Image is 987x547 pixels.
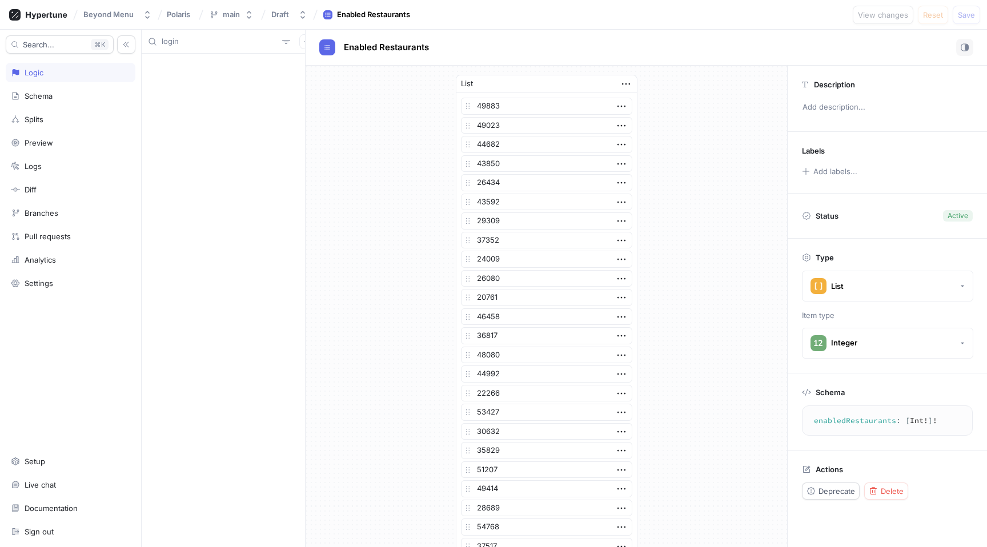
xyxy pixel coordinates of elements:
[337,9,410,21] div: Enabled Restaurants
[461,251,632,268] input: Enter number here
[461,212,632,230] input: Enter number here
[461,270,632,287] input: Enter number here
[83,10,134,19] div: Beyond Menu
[6,35,114,54] button: Search...K
[461,174,632,191] input: Enter number here
[958,11,975,18] span: Save
[344,43,429,52] span: Enabled Restaurants
[461,365,632,383] input: Enter number here
[797,98,977,117] p: Add description...
[25,255,56,264] div: Analytics
[831,281,844,291] div: List
[948,211,968,221] div: Active
[461,78,473,90] div: List
[802,146,825,155] p: Labels
[25,162,42,171] div: Logs
[816,253,834,262] p: Type
[461,117,632,134] input: Enter number here
[802,328,973,359] button: Integer
[461,442,632,459] input: Enter number here
[461,347,632,364] input: Enter number here
[461,289,632,306] input: Enter number here
[461,500,632,517] input: Enter number here
[25,68,43,77] div: Logic
[25,208,58,218] div: Branches
[25,504,78,513] div: Documentation
[267,5,312,24] button: Draft
[461,194,632,211] input: Enter number here
[25,480,56,489] div: Live chat
[831,338,857,348] div: Integer
[853,6,913,24] button: View changes
[802,310,973,321] p: Item type
[6,498,135,518] a: Documentation
[25,185,37,194] div: Diff
[461,404,632,421] input: Enter number here
[953,6,980,24] button: Save
[461,423,632,440] input: Enter number here
[816,388,845,397] p: Schema
[461,480,632,497] input: Enter number here
[461,136,632,153] input: Enter number here
[271,10,289,19] div: Draft
[461,327,632,344] input: Enter number here
[204,5,258,24] button: main
[802,482,860,500] button: Deprecate
[923,11,943,18] span: Reset
[461,308,632,325] input: Enter number here
[816,208,838,224] p: Status
[25,527,54,536] div: Sign out
[918,6,948,24] button: Reset
[25,115,43,124] div: Splits
[814,80,855,89] p: Description
[23,41,54,48] span: Search...
[881,488,904,494] span: Delete
[819,488,855,494] span: Deprecate
[162,36,278,47] input: Search...
[79,5,157,24] button: Beyond Menu
[25,138,53,147] div: Preview
[223,10,240,19] div: main
[802,271,973,301] button: List
[461,155,632,172] input: Enter number here
[91,39,109,50] div: K
[461,232,632,249] input: Enter number here
[461,385,632,402] input: Enter number here
[25,457,45,466] div: Setup
[858,11,908,18] span: View changes
[25,91,53,100] div: Schema
[25,279,53,288] div: Settings
[167,10,190,18] span: Polaris
[461,518,632,536] input: Enter number here
[461,461,632,478] input: Enter number here
[798,164,861,179] button: Add labels...
[25,232,71,241] div: Pull requests
[807,411,968,431] textarea: enabledRestaurants: [Int!]!
[816,465,843,474] p: Actions
[864,482,908,500] button: Delete
[461,98,632,115] input: Enter number here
